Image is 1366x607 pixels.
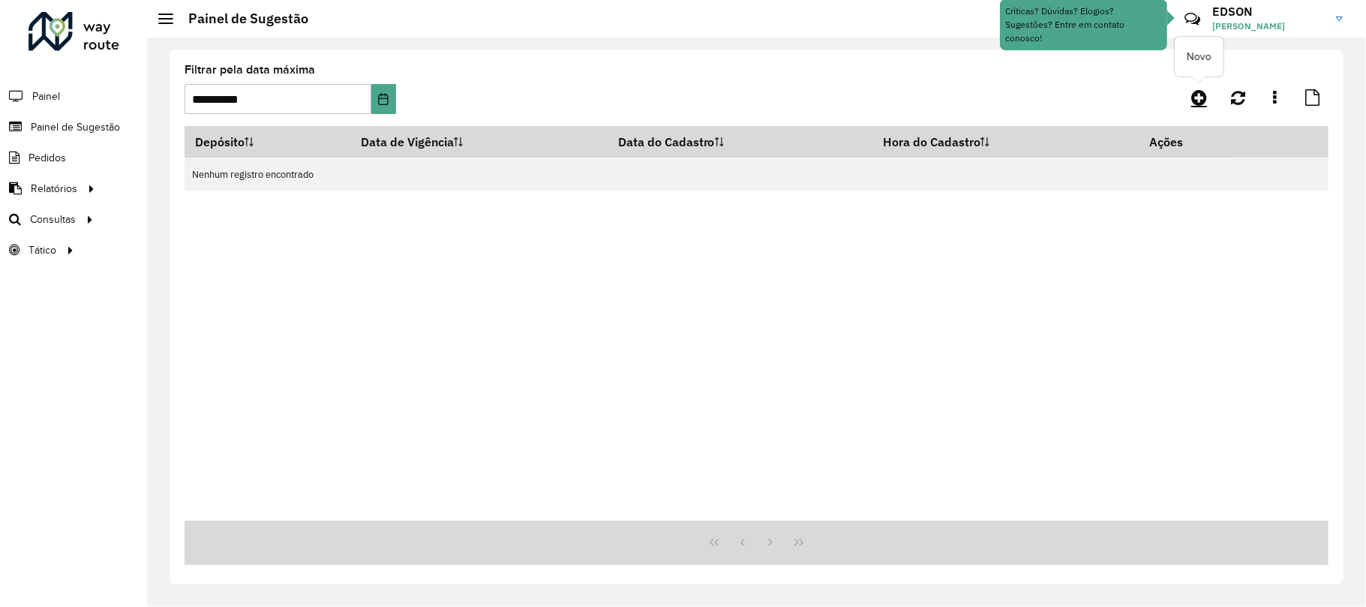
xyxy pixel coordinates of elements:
div: Novo [1175,37,1223,77]
th: Depósito [185,126,350,158]
button: Choose Date [371,84,396,114]
span: Relatórios [31,181,77,197]
h2: Painel de Sugestão [173,11,308,27]
th: Data de Vigência [350,126,608,158]
span: [PERSON_NAME] [1212,20,1325,33]
span: Tático [29,242,56,258]
label: Filtrar pela data máxima [185,61,315,79]
h3: EDSON [1212,5,1325,19]
span: Pedidos [29,150,66,166]
th: Data do Cadastro [608,126,872,158]
span: Painel [32,89,60,104]
span: Painel de Sugestão [31,119,120,135]
th: Hora do Cadastro [872,126,1139,158]
span: Consultas [30,212,76,227]
a: Contato Rápido [1176,3,1208,35]
td: Nenhum registro encontrado [185,158,1328,191]
th: Ações [1139,126,1229,158]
